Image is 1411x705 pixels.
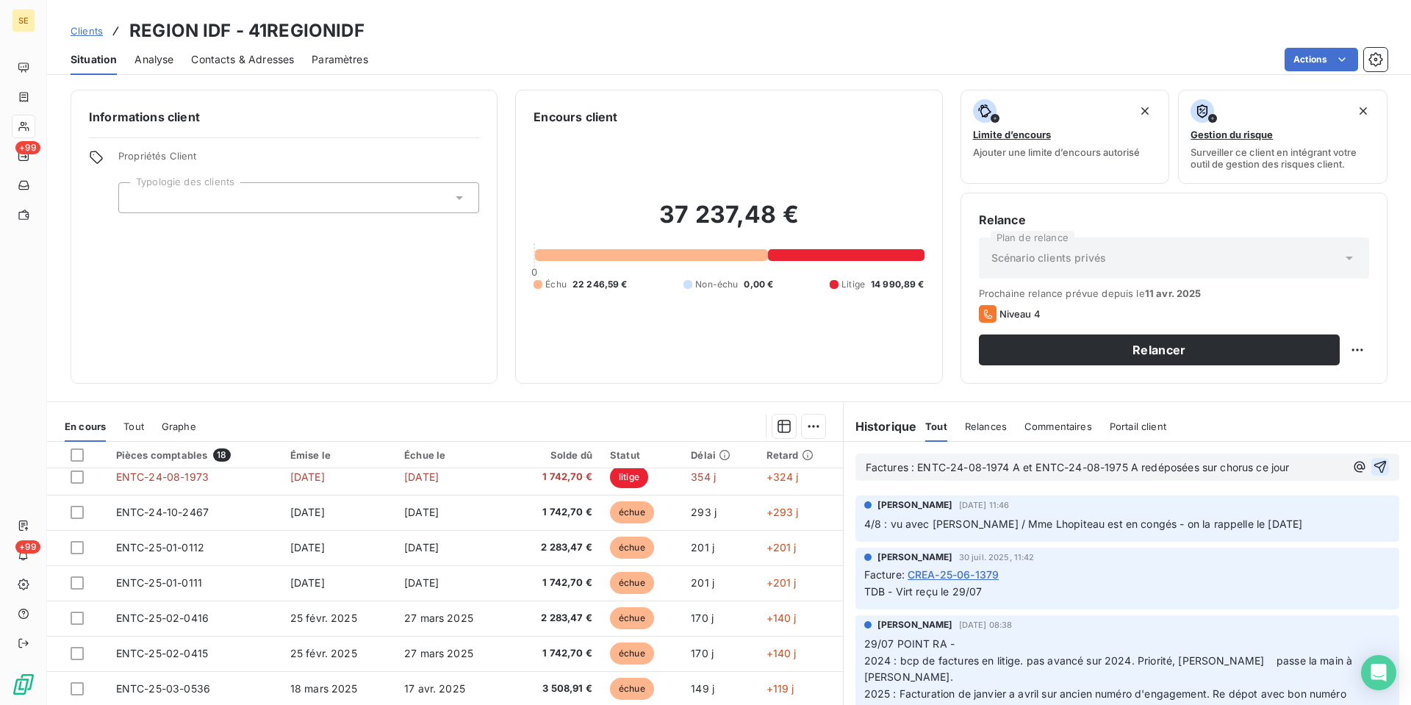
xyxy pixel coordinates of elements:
span: 293 j [691,506,717,518]
span: Tout [925,421,947,432]
span: +119 j [766,682,794,695]
h6: Historique [844,418,917,435]
span: 201 j [691,576,714,589]
span: ENTC-25-01-0112 [116,541,204,554]
span: litige [610,466,648,488]
span: 27 mars 2025 [404,612,473,624]
button: Actions [1285,48,1358,71]
div: Émise le [290,449,387,461]
span: 170 j [691,647,714,659]
span: [PERSON_NAME] [877,551,953,564]
span: ENTC-24-08-1973 [116,470,209,483]
span: Scénario clients privés [991,251,1106,265]
span: +201 j [766,541,797,554]
span: 354 j [691,470,716,483]
span: 18 [213,448,230,462]
span: Surveiller ce client en intégrant votre outil de gestion des risques client. [1191,146,1375,170]
span: 30 juil. 2025, 11:42 [959,553,1035,562]
span: Tout [123,421,144,432]
div: Délai [691,449,748,461]
span: Propriétés Client [118,150,479,171]
span: Échu [545,278,567,291]
span: Situation [71,52,117,67]
span: [DATE] 11:46 [959,501,1010,509]
span: échue [610,537,654,559]
span: 18 mars 2025 [290,682,358,695]
span: [PERSON_NAME] [877,618,953,631]
span: Clients [71,25,103,37]
span: Ajouter une limite d’encours autorisé [973,146,1140,158]
span: [DATE] [404,506,439,518]
span: [DATE] [290,576,325,589]
span: ENTC-25-02-0415 [116,647,208,659]
span: Factures : ENTC-24-08-1974 A et ENTC-24-08-1975 A redéposées sur chorus ce jour [866,461,1290,473]
input: Ajouter une valeur [131,191,143,204]
span: échue [610,607,654,629]
span: CREA-25-06-1379 [908,567,999,582]
span: Commentaires [1024,421,1092,432]
span: 1 742,70 € [518,576,592,590]
button: Gestion du risqueSurveiller ce client en intégrant votre outil de gestion des risques client. [1178,90,1387,184]
span: 25 févr. 2025 [290,612,357,624]
span: TDB - Virt reçu le 29/07 [864,585,983,598]
span: 1 742,70 € [518,646,592,661]
div: Open Intercom Messenger [1361,655,1396,690]
span: [DATE] [290,541,325,554]
span: En cours [65,421,106,432]
span: 22 246,59 € [572,278,628,291]
h6: Relance [979,211,1369,229]
span: [DATE] [290,470,325,483]
div: Statut [610,449,673,461]
span: +140 j [766,612,797,624]
span: +293 j [766,506,799,518]
div: SE [12,9,35,32]
span: 14 990,89 € [871,278,924,291]
div: Solde dû [518,449,592,461]
span: 1 742,70 € [518,470,592,484]
span: 4/8 : vu avec [PERSON_NAME] / Mme Lhopiteau est en congés - on la rappelle le [DATE] [864,518,1303,530]
img: Logo LeanPay [12,673,35,696]
span: 29/07 POINT RA - 2024 : bcp de factures en litige. pas avancé sur 2024. Priorité, [PERSON_NAME] p... [864,637,1356,684]
span: Limite d’encours [973,129,1051,140]
span: Contacts & Adresses [191,52,294,67]
span: ENTC-24-10-2467 [116,506,209,518]
a: +99 [12,144,35,168]
span: Litige [841,278,865,291]
span: Gestion du risque [1191,129,1273,140]
span: échue [610,572,654,594]
span: [DATE] [290,506,325,518]
span: 2 283,47 € [518,540,592,555]
span: [DATE] 08:38 [959,620,1013,629]
span: 27 mars 2025 [404,647,473,659]
span: Non-échu [695,278,738,291]
span: 0 [531,266,537,278]
span: Prochaine relance prévue depuis le [979,287,1369,299]
span: 3 508,91 € [518,681,592,696]
span: Facture : [864,567,905,582]
span: Analyse [134,52,173,67]
div: Retard [766,449,834,461]
span: [DATE] [404,470,439,483]
button: Limite d’encoursAjouter une limite d’encours autorisé [961,90,1170,184]
span: 0,00 € [744,278,773,291]
a: Clients [71,24,103,38]
span: Relances [965,421,1007,432]
span: échue [610,501,654,523]
span: échue [610,643,654,665]
span: 25 févr. 2025 [290,647,357,659]
span: 2 283,47 € [518,611,592,626]
span: Graphe [162,421,196,432]
span: 11 avr. 2025 [1145,287,1202,299]
span: ENTC-25-03-0536 [116,682,210,695]
h2: 37 237,48 € [534,200,924,244]
span: +324 j [766,470,799,483]
span: Portail client [1110,421,1166,432]
h6: Encours client [534,108,617,126]
span: ENTC-25-02-0416 [116,612,209,624]
div: Pièces comptables [116,448,273,462]
span: 17 avr. 2025 [404,682,465,695]
span: +201 j [766,576,797,589]
span: échue [610,678,654,700]
span: [DATE] [404,541,439,554]
span: 170 j [691,612,714,624]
